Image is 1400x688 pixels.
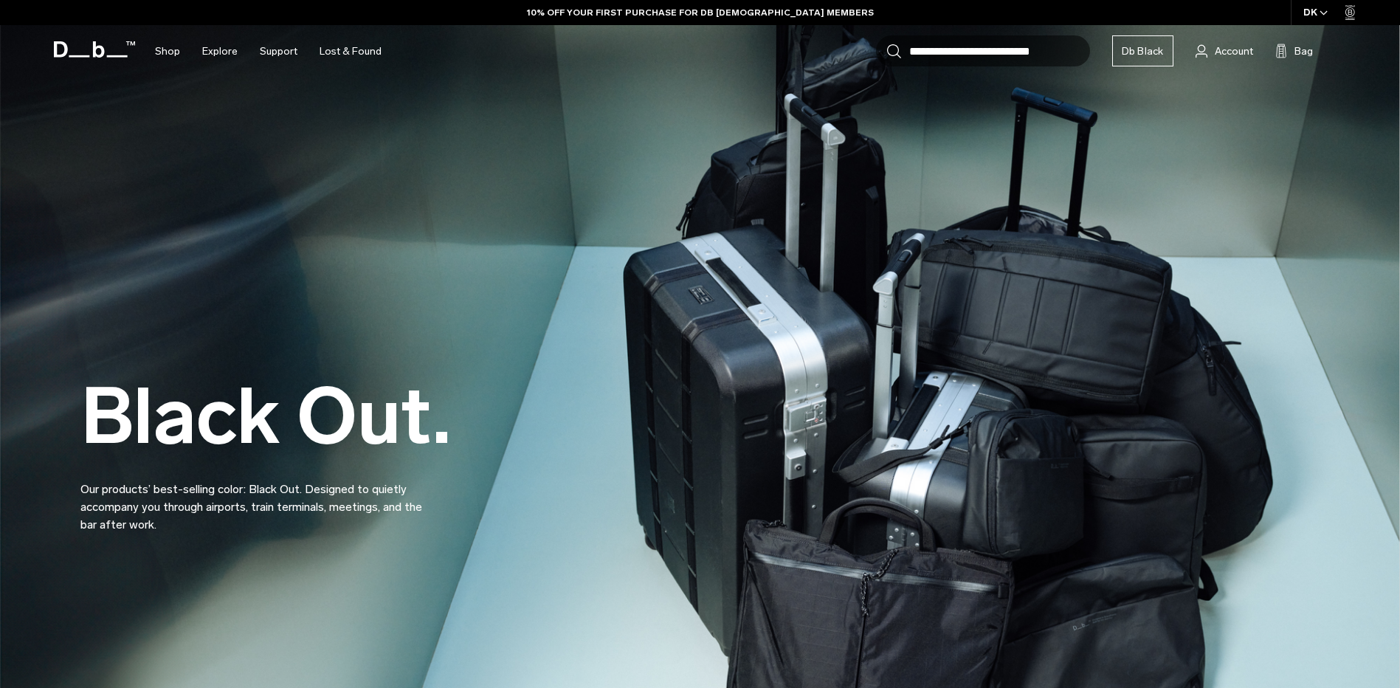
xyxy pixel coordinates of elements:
a: Explore [202,25,238,78]
a: Shop [155,25,180,78]
a: Account [1196,42,1253,60]
a: Support [260,25,297,78]
span: Bag [1294,44,1313,59]
a: Db Black [1112,35,1173,66]
button: Bag [1275,42,1313,60]
a: 10% OFF YOUR FIRST PURCHASE FOR DB [DEMOGRAPHIC_DATA] MEMBERS [527,6,874,19]
a: Lost & Found [320,25,382,78]
span: Account [1215,44,1253,59]
nav: Main Navigation [144,25,393,78]
p: Our products’ best-selling color: Black Out. Designed to quietly accompany you through airports, ... [80,463,435,534]
h2: Black Out. [80,378,451,455]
